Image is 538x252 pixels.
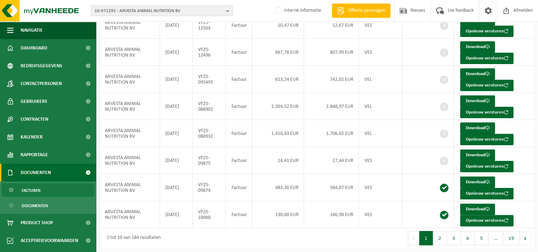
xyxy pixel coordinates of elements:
button: Opnieuw versturen [460,161,513,172]
td: VES [359,201,402,228]
td: VES [359,12,402,39]
a: Download [460,177,495,188]
div: 1 tot 10 van 184 resultaten [103,232,161,245]
a: Download [460,204,495,215]
button: Opnieuw versturen [460,107,513,118]
span: Product Shop [21,214,53,232]
span: Dashboard [21,39,47,57]
button: Opnieuw versturen [460,134,513,145]
td: 14,41 EUR [252,147,304,174]
td: Factuur [226,201,252,228]
span: Gebruikers [21,93,47,110]
td: [DATE] [160,174,193,201]
a: Download [460,149,495,161]
td: 742,02 EUR [304,66,359,93]
span: Facturen [22,184,41,197]
td: VF25-09874 [193,174,226,201]
td: [DATE] [160,147,193,174]
td: ARVESTA ANIMAL NUTRITION BV [100,66,160,93]
td: [DATE] [160,12,193,39]
button: Opnieuw versturen [460,215,513,226]
span: Kalender [21,128,43,146]
td: ARVESTA ANIMAL NUTRITION BV [100,93,160,120]
td: 138,00 EUR [252,201,304,228]
span: Documenten [22,199,48,212]
td: ARVESTA ANIMAL NUTRITION BV [100,120,160,147]
td: ARVESTA ANIMAL NUTRITION BV [100,174,160,201]
button: 5 [475,231,489,245]
span: 10-971292 - ARVESTA ANIMAL NUTRITION BV [95,6,223,16]
span: Contactpersonen [21,75,62,93]
button: 4 [461,231,475,245]
td: [DATE] [160,120,193,147]
td: VEL [359,120,402,147]
td: 807,99 EUR [304,39,359,66]
td: 483,36 EUR [252,174,304,201]
td: 613,24 EUR [252,66,304,93]
td: VF25-086902 [193,93,226,120]
td: 2.354,52 EUR [252,93,304,120]
a: Facturen [2,183,94,197]
span: … [489,231,503,245]
span: Offerte aanvragen [346,7,387,14]
td: VF25-12496 [193,39,226,66]
button: 2 [433,231,447,245]
td: VES [359,147,402,174]
td: 667,76 EUR [252,39,304,66]
button: 10-971292 - ARVESTA ANIMAL NUTRITION BV [91,5,233,16]
button: Opnieuw versturen [460,26,513,37]
a: Download [460,122,495,134]
td: 166,98 EUR [304,201,359,228]
td: VES [359,174,402,201]
td: ARVESTA ANIMAL NUTRITION BV [100,201,160,228]
td: [DATE] [160,201,193,228]
td: 2.848,97 EUR [304,93,359,120]
td: 17,44 EUR [304,147,359,174]
td: 1.410,43 EUR [252,120,304,147]
td: 584,87 EUR [304,174,359,201]
td: VF25-10060 [193,201,226,228]
td: 12,67 EUR [304,12,359,39]
td: 10,47 EUR [252,12,304,39]
a: Download [460,68,495,80]
span: Navigatie [21,21,43,39]
td: VES [359,39,402,66]
button: Opnieuw versturen [460,188,513,199]
label: Interne informatie [274,5,321,16]
td: [DATE] [160,39,193,66]
button: Opnieuw versturen [460,80,513,91]
td: Factuur [226,120,252,147]
td: Factuur [226,66,252,93]
td: Factuur [226,39,252,66]
span: Documenten [21,164,51,182]
button: Opnieuw versturen [460,53,513,64]
td: ARVESTA ANIMAL NUTRITION BV [100,12,160,39]
a: Download [460,95,495,107]
button: 1 [419,231,433,245]
a: Offerte aanvragen [332,4,390,18]
td: VF25-086932 [193,120,226,147]
span: Acceptatievoorwaarden [21,232,78,250]
td: ARVESTA ANIMAL NUTRITION BV [100,39,160,66]
td: Factuur [226,147,252,174]
span: Contracten [21,110,48,128]
td: Factuur [226,12,252,39]
span: Bedrijfsgegevens [21,57,62,75]
td: VF25-12503 [193,12,226,39]
td: Factuur [226,93,252,120]
td: [DATE] [160,66,193,93]
a: Documenten [2,199,94,212]
td: VEL [359,93,402,120]
span: Rapportage [21,146,48,164]
td: VF25-09875 [193,147,226,174]
td: [DATE] [160,93,193,120]
td: Factuur [226,174,252,201]
td: VF25-095495 [193,66,226,93]
td: ARVESTA ANIMAL NUTRITION BV [100,147,160,174]
td: 1.706,62 EUR [304,120,359,147]
button: Previous [408,231,419,245]
button: 19 [503,231,520,245]
button: Next [520,231,531,245]
a: Download [460,41,495,53]
button: 3 [447,231,461,245]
